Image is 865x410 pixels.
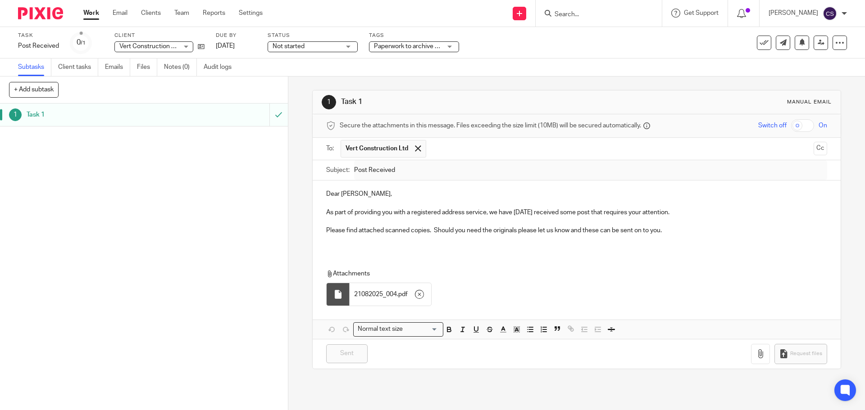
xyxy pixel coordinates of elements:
a: Clients [141,9,161,18]
a: Settings [239,9,263,18]
span: 21082025_004 [354,290,397,299]
a: Client tasks [58,59,98,76]
label: Client [114,32,205,39]
span: Vert Construction Ltd [119,43,181,50]
a: Subtasks [18,59,51,76]
h1: Task 1 [341,97,596,107]
div: Post Received [18,41,59,50]
button: + Add subtask [9,82,59,97]
div: 1 [9,108,22,121]
a: Files [137,59,157,76]
label: Status [268,32,358,39]
button: Request files [774,344,827,364]
label: Subject: [326,166,350,175]
span: Not started [273,43,305,50]
img: svg%3E [823,6,837,21]
input: Search [554,11,635,19]
a: Work [83,9,99,18]
span: Paperwork to archive or return [374,43,460,50]
p: [PERSON_NAME] [769,9,818,18]
p: Attachments [326,269,810,278]
a: Notes (0) [164,59,197,76]
div: 0 [77,37,86,48]
label: Task [18,32,59,39]
span: pdf [398,290,408,299]
span: Secure the attachments in this message. Files exceeding the size limit (10MB) will be secured aut... [340,121,641,130]
input: Search for option [405,324,438,334]
span: Vert Construction Ltd [346,144,408,153]
label: Due by [216,32,256,39]
img: Pixie [18,7,63,19]
span: Request files [790,350,822,357]
span: Normal text size [355,324,405,334]
a: Emails [105,59,130,76]
label: Tags [369,32,459,39]
a: Audit logs [204,59,238,76]
button: Cc [814,142,827,155]
h1: Task 1 [27,108,182,122]
span: [DATE] [216,43,235,49]
a: Reports [203,9,225,18]
div: Manual email [787,99,832,106]
p: Please find attached scanned copies. Should you need the originals please let us know and these c... [326,226,827,235]
p: Dear [PERSON_NAME], [326,189,827,198]
a: Email [113,9,127,18]
a: Team [174,9,189,18]
div: 1 [322,95,336,109]
span: Get Support [684,10,719,16]
div: Search for option [353,322,443,336]
small: /1 [81,41,86,45]
p: As part of providing you with a registered address service, we have [DATE] received some post tha... [326,208,827,217]
span: On [819,121,827,130]
input: Sent [326,344,368,364]
span: Switch off [758,121,787,130]
label: To: [326,144,336,153]
div: . [350,283,431,306]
